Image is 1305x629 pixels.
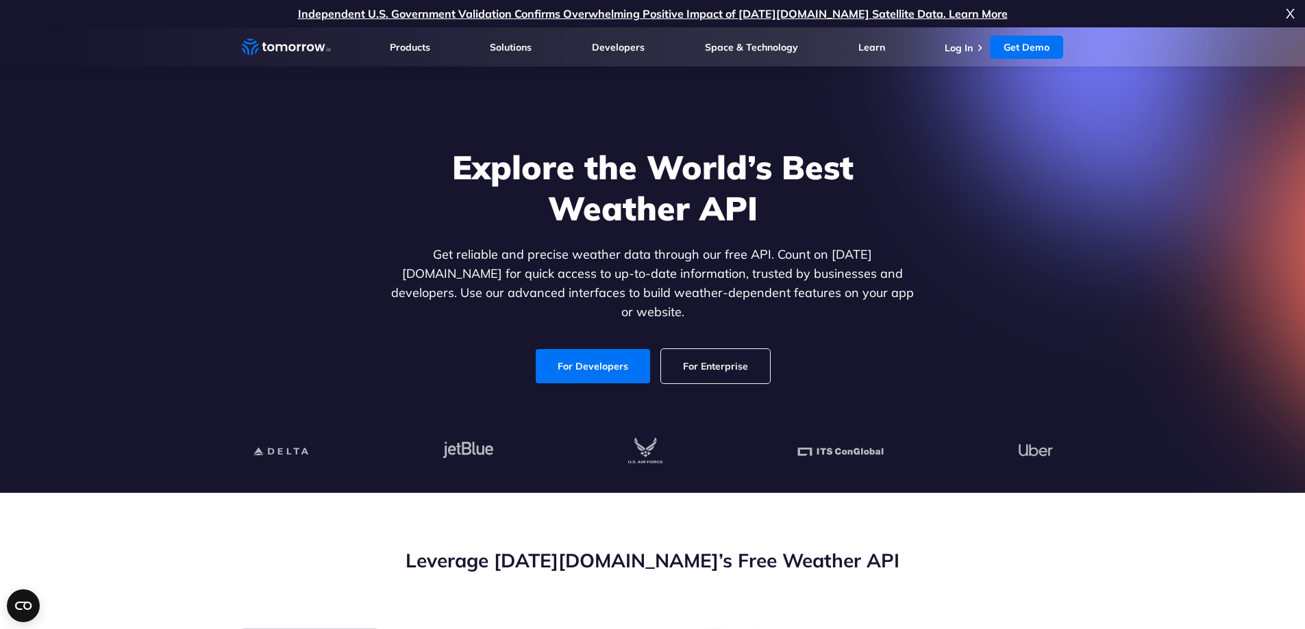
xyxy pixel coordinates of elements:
a: Independent U.S. Government Validation Confirms Overwhelming Positive Impact of [DATE][DOMAIN_NAM... [298,7,1008,21]
a: For Enterprise [661,349,770,383]
p: Get reliable and precise weather data through our free API. Count on [DATE][DOMAIN_NAME] for quic... [388,245,917,322]
button: Open CMP widget [7,589,40,622]
h1: Explore the World’s Best Weather API [388,146,917,229]
a: Developers [592,41,645,53]
h2: Leverage [DATE][DOMAIN_NAME]’s Free Weather API [242,548,1064,574]
a: Solutions [490,41,532,53]
a: Learn [858,41,885,53]
a: Get Demo [990,36,1063,59]
a: Products [390,41,430,53]
a: For Developers [536,349,650,383]
a: Space & Technology [705,41,798,53]
a: Log In [945,42,973,54]
a: Home link [242,37,331,57]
